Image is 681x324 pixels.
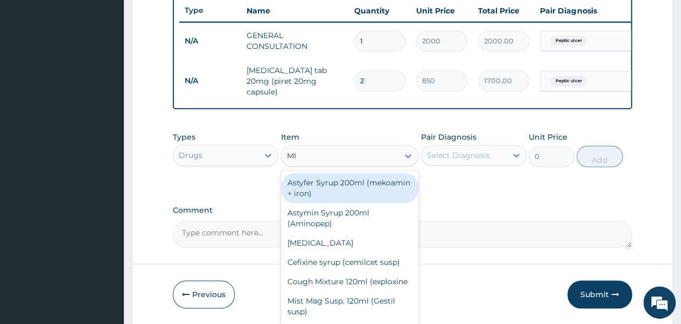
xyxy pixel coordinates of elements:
[62,95,149,204] span: We're online!
[20,54,44,81] img: d_794563401_company_1708531726252_794563401
[550,76,587,87] span: Peptic ulcer
[281,233,419,253] div: [MEDICAL_DATA]
[179,150,202,161] div: Drugs
[281,272,419,291] div: Cough Mixture 120ml (exploxine
[281,253,419,272] div: Cefixine syrup (cemilcet susp)
[173,280,235,308] button: Previous
[550,35,587,46] span: Peptic ulcer
[427,150,490,161] div: Select Diagnosis
[5,213,205,250] textarea: Type your message and hit 'Enter'
[179,1,241,20] th: Type
[241,60,349,103] td: [MEDICAL_DATA] tab 20mg (piret 20mg capsule)
[567,280,632,308] button: Submit
[173,206,632,215] label: Comment
[421,132,476,142] label: Pair Diagnosis
[177,5,202,31] div: Minimize live chat window
[577,146,622,167] button: Add
[241,25,349,57] td: GENERAL CONSULTATION
[179,31,241,51] td: N/A
[179,71,241,91] td: N/A
[281,291,419,321] div: Mist Mag Susp. 120ml (Gestil susp)
[281,173,419,203] div: Astyfer Syrup 200ml (mekoamin + iron)
[281,203,419,233] div: Astymin Syrup 200ml (Aminopep)
[529,132,567,142] label: Unit Price
[173,133,195,142] label: Types
[56,60,181,74] div: Chat with us now
[281,132,299,142] label: Item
